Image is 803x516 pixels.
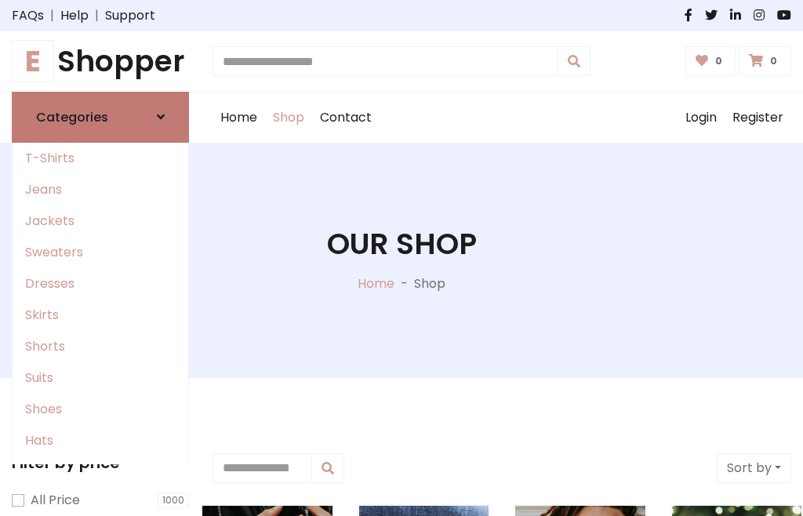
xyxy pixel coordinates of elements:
a: Suits [13,362,188,394]
a: 0 [739,46,791,76]
span: 0 [766,54,781,68]
a: Shop [265,93,312,143]
a: Shoes [13,394,188,425]
span: | [89,6,105,25]
span: | [44,6,60,25]
a: Jackets [13,205,188,237]
p: Shop [414,274,445,293]
a: Skirts [13,300,188,331]
a: EShopper [12,44,189,79]
a: Register [725,93,791,143]
a: 0 [685,46,736,76]
a: Categories [12,92,189,143]
a: Contact [312,93,380,143]
h6: Categories [36,110,108,125]
span: 0 [711,54,726,68]
h1: Our Shop [327,227,477,262]
a: Hats [13,425,188,456]
a: Help [60,6,89,25]
span: 1000 [158,492,189,508]
h5: Filter by price [12,453,189,472]
h1: Shopper [12,44,189,79]
a: Home [213,93,265,143]
a: Login [678,93,725,143]
a: Support [105,6,155,25]
p: - [394,274,414,293]
a: Sweaters [13,237,188,268]
a: Shorts [13,331,188,362]
a: Jeans [13,174,188,205]
button: Sort by [717,453,791,483]
a: T-Shirts [13,143,188,174]
a: Dresses [13,268,188,300]
a: Home [358,274,394,293]
span: E [12,40,54,82]
label: All Price [31,491,80,510]
a: FAQs [12,6,44,25]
